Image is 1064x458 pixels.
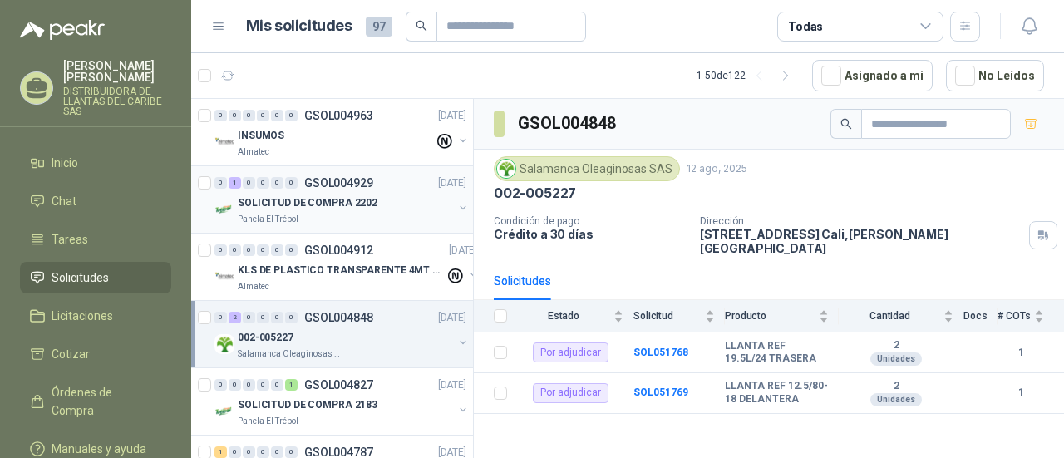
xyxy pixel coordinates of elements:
[533,342,608,362] div: Por adjudicar
[946,60,1044,91] button: No Leídos
[238,347,342,361] p: Salamanca Oleaginosas SAS
[257,110,269,121] div: 0
[20,377,171,426] a: Órdenes de Compra
[271,379,283,391] div: 0
[238,280,269,293] p: Almatec
[52,154,78,172] span: Inicio
[285,110,298,121] div: 0
[494,227,687,241] p: Crédito a 30 días
[840,118,852,130] span: search
[214,244,227,256] div: 0
[285,446,298,458] div: 0
[214,334,234,354] img: Company Logo
[52,230,88,249] span: Tareas
[214,375,470,428] a: 0 0 0 0 0 1 GSOL004827[DATE] Company LogoSOLICITUD DE COMPRA 2183Panela El Trébol
[494,156,680,181] div: Salamanca Oleaginosas SAS
[304,177,373,189] p: GSOL004929
[633,300,725,332] th: Solicitud
[839,339,953,352] b: 2
[214,110,227,121] div: 0
[304,379,373,391] p: GSOL004827
[494,185,576,202] p: 002-005227
[700,215,1022,227] p: Dirección
[20,185,171,217] a: Chat
[214,240,480,293] a: 0 0 0 0 0 0 GSOL004912[DATE] Company LogoKLS DE PLASTICO TRANSPARENTE 4MT CAL 4 Y CINTA TRAAlmatec
[517,300,633,332] th: Estado
[229,312,241,323] div: 2
[257,244,269,256] div: 0
[285,244,298,256] div: 0
[633,347,688,358] a: SOL051768
[20,20,105,40] img: Logo peakr
[697,62,799,89] div: 1 - 50 de 122
[963,300,997,332] th: Docs
[214,132,234,152] img: Company Logo
[839,310,940,322] span: Cantidad
[494,272,551,290] div: Solicitudes
[725,380,829,406] b: LLANTA REF 12.5/80-18 DELANTERA
[214,379,227,391] div: 0
[839,380,953,393] b: 2
[870,352,922,366] div: Unidades
[229,379,241,391] div: 0
[304,446,373,458] p: GSOL004787
[271,177,283,189] div: 0
[229,446,241,458] div: 0
[238,145,269,159] p: Almatec
[238,263,445,278] p: KLS DE PLASTICO TRANSPARENTE 4MT CAL 4 Y CINTA TRA
[243,177,255,189] div: 0
[870,393,922,406] div: Unidades
[304,110,373,121] p: GSOL004963
[246,14,352,38] h1: Mis solicitudes
[20,262,171,293] a: Solicitudes
[839,300,963,332] th: Cantidad
[52,307,113,325] span: Licitaciones
[687,161,747,177] p: 12 ago, 2025
[214,312,227,323] div: 0
[243,312,255,323] div: 0
[238,397,377,413] p: SOLICITUD DE COMPRA 2183
[257,312,269,323] div: 0
[438,108,466,124] p: [DATE]
[257,177,269,189] div: 0
[633,310,702,322] span: Solicitud
[238,330,293,346] p: 002-005227
[238,128,284,144] p: INSUMOS
[812,60,933,91] button: Asignado a mi
[257,379,269,391] div: 0
[238,213,298,226] p: Panela El Trébol
[214,199,234,219] img: Company Logo
[725,310,815,322] span: Producto
[214,173,470,226] a: 0 1 0 0 0 0 GSOL004929[DATE] Company LogoSOLICITUD DE COMPRA 2202Panela El Trébol
[518,111,618,136] h3: GSOL004848
[238,415,298,428] p: Panela El Trébol
[214,177,227,189] div: 0
[20,224,171,255] a: Tareas
[243,244,255,256] div: 0
[52,440,146,458] span: Manuales y ayuda
[214,267,234,287] img: Company Logo
[725,340,829,366] b: LLANTA REF 19.5L/24 TRASERA
[271,446,283,458] div: 0
[285,177,298,189] div: 0
[725,300,839,332] th: Producto
[788,17,823,36] div: Todas
[494,215,687,227] p: Condición de pago
[214,401,234,421] img: Company Logo
[20,147,171,179] a: Inicio
[63,60,171,83] p: [PERSON_NAME] [PERSON_NAME]
[229,244,241,256] div: 0
[997,385,1044,401] b: 1
[517,310,610,322] span: Estado
[271,244,283,256] div: 0
[438,175,466,191] p: [DATE]
[366,17,392,37] span: 97
[285,312,298,323] div: 0
[214,446,227,458] div: 1
[416,20,427,32] span: search
[63,86,171,116] p: DISTRIBUIDORA DE LLANTAS DEL CARIBE SAS
[449,243,477,259] p: [DATE]
[229,177,241,189] div: 1
[238,195,377,211] p: SOLICITUD DE COMPRA 2202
